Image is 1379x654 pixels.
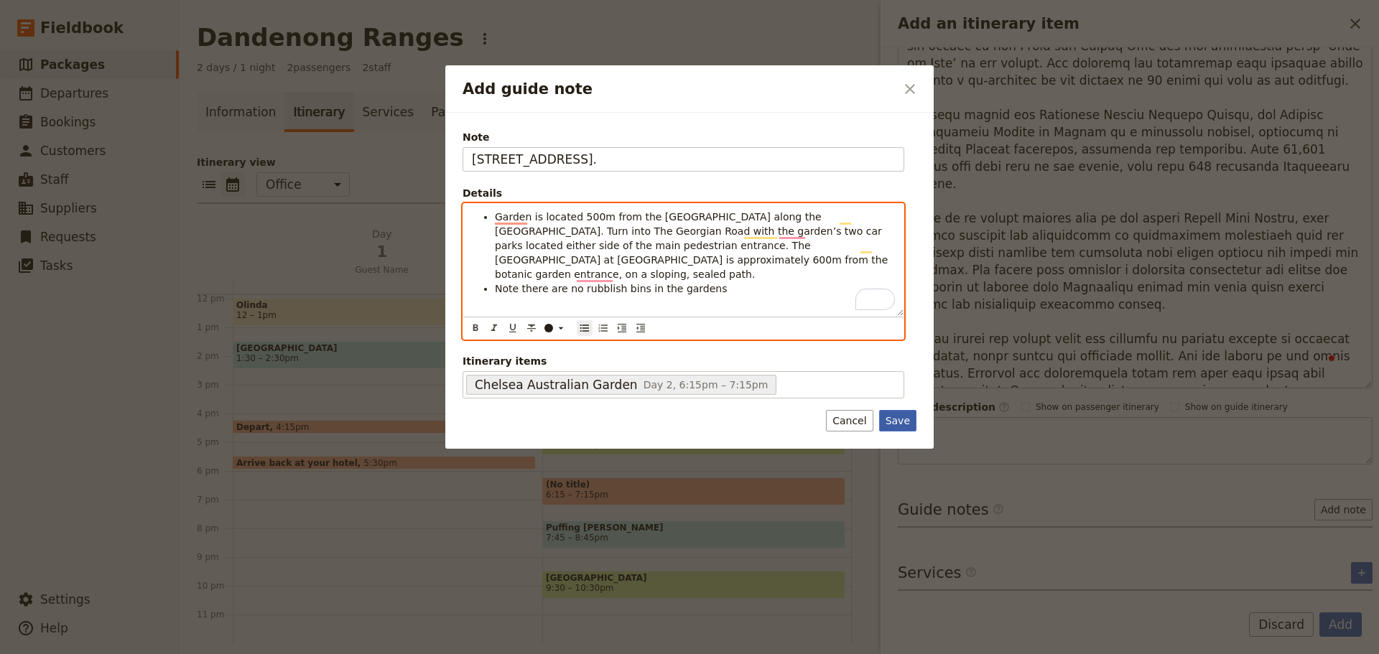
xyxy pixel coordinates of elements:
[577,320,593,336] button: Bulleted list
[495,283,728,294] span: Note there are no rubblish bins in the gardens
[463,186,904,200] div: Details
[879,410,916,431] button: Save
[463,147,904,172] input: Note
[644,379,769,391] span: Day 2, 6:15pm – 7:15pm
[505,320,521,336] button: Format underline
[468,320,483,336] button: Format bold
[614,320,630,336] button: Increase indent
[463,354,904,368] span: Itinerary items
[486,320,502,336] button: Format italic
[495,211,891,280] span: Garden is located 500m from the [GEOGRAPHIC_DATA] along the [GEOGRAPHIC_DATA]. Turn into The Geor...
[463,78,895,100] h2: Add guide note
[475,376,638,393] span: Chelsea Australian Garden
[543,322,572,334] div: ​
[463,130,904,144] span: Note
[463,204,904,316] div: To enrich screen reader interactions, please activate Accessibility in Grammarly extension settings
[633,320,649,336] button: Decrease indent
[595,320,611,336] button: Numbered list
[524,320,539,336] button: Format strikethrough
[826,410,873,431] button: Cancel
[541,320,570,336] button: ​
[898,77,922,101] button: Close dialog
